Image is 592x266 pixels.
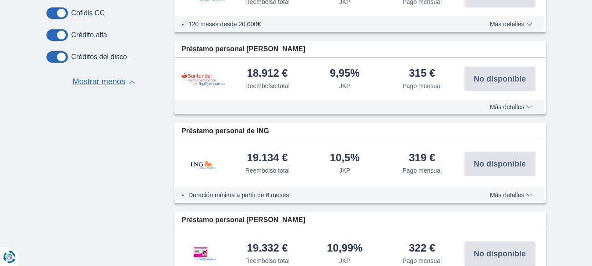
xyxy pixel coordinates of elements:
[247,152,288,163] font: 19.134 €
[127,74,135,83] font: ▲
[181,149,225,178] img: producto.pl.alt ING
[402,167,442,174] font: Pago mensual
[327,242,362,254] font: 10,99%
[330,67,360,79] font: 9,95%
[181,127,269,135] font: Préstamo personal de ING
[71,9,105,17] font: Cofidis CC
[474,160,526,168] font: No disponible
[73,77,125,86] font: Mostrar menos
[70,76,138,88] button: Mostrar menos ▲
[71,31,107,39] font: Crédito alfa
[483,21,539,28] button: Más detalles
[339,257,351,264] font: JKP
[402,257,442,264] font: Pago mensual
[474,74,526,83] font: No disponible
[339,167,351,174] font: JKP
[181,216,305,223] font: Préstamo personal [PERSON_NAME]
[245,167,290,174] font: Reembolso total
[409,67,435,79] font: 315 €
[402,82,442,89] font: Pago mensual
[339,82,351,89] font: JKP
[490,103,525,110] font: Más detalles
[71,53,127,60] font: Créditos del disco
[245,82,290,89] font: Reembolso total
[247,242,288,254] font: 19.332 €
[464,67,535,91] button: No disponible
[247,67,288,79] font: 18.912 €
[490,21,525,28] font: Más detalles
[330,152,360,163] font: 10,5%
[490,192,525,199] font: Más detalles
[245,257,290,264] font: Reembolso total
[464,152,535,176] button: No disponible
[483,103,539,110] button: Más detalles
[188,21,261,28] font: 120 meses desde 20.000€
[464,241,535,266] button: No disponible
[181,72,225,86] img: producto.pl.alt Santander
[181,45,305,53] font: Préstamo personal [PERSON_NAME]
[409,242,435,254] font: 322 €
[483,192,539,199] button: Más detalles
[409,152,435,163] font: 319 €
[474,249,526,258] font: No disponible
[188,192,289,199] font: Duración mínima a partir de 6 meses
